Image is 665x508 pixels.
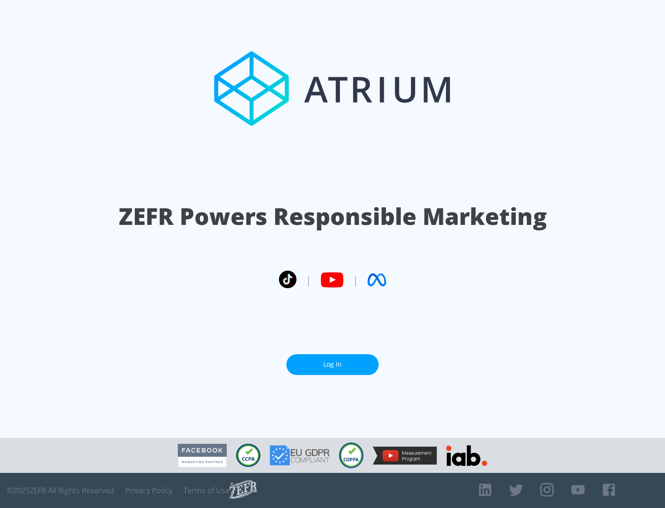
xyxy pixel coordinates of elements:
img: CCPA Compliant [236,444,260,467]
img: Facebook Marketing Partner [178,444,227,467]
a: Log In [286,354,379,375]
h1: ZEFR Powers Responsible Marketing [119,200,547,232]
a: Terms of Use [183,486,230,495]
span: | [306,273,311,287]
img: YouTube Measurement Program [373,447,437,465]
span: | [353,273,358,287]
span: © 2025 ZEFR All Rights Reserved [7,486,114,495]
a: Privacy Policy [125,486,172,495]
img: COPPA Compliant [339,442,363,468]
img: GDPR Compliant [270,445,330,466]
img: IAB [446,445,487,466]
